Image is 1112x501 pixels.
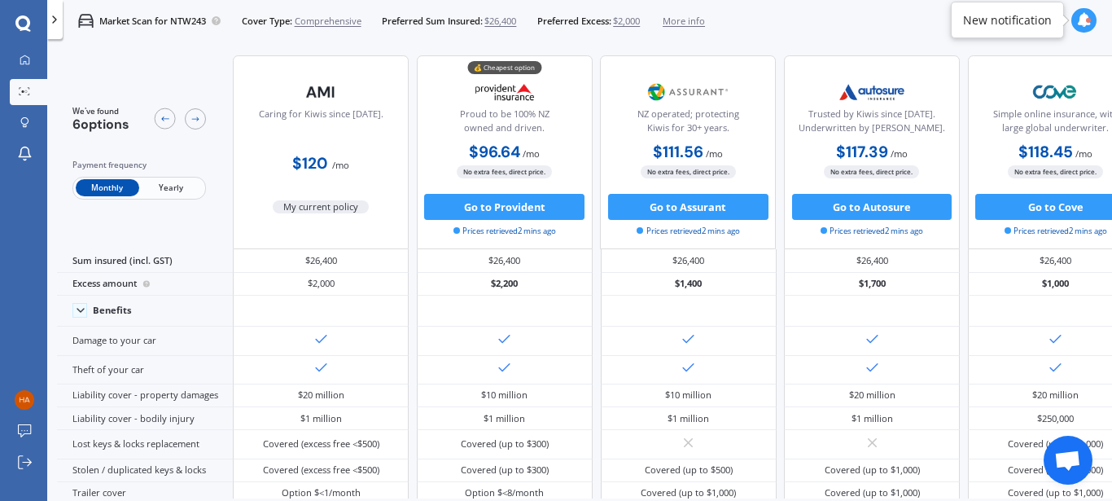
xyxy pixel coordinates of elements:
div: $26,400 [233,249,409,272]
div: $10 million [481,389,528,402]
span: $2,000 [613,15,640,28]
span: Preferred Excess: [537,15,611,28]
b: $111.56 [654,142,704,162]
span: / mo [707,147,724,160]
span: No extra fees, direct price. [1008,165,1103,178]
div: Covered (up to $500) [645,464,733,477]
span: Cover Type: [242,15,292,28]
div: NZ operated; protecting Kiwis for 30+ years. [611,108,764,140]
span: Preferred Sum Insured: [382,15,483,28]
div: $10 million [665,389,711,402]
div: Option $<8/month [465,486,544,499]
div: $250,000 [1037,412,1074,425]
p: Market Scan for NTW243 [99,15,206,28]
span: My current policy [274,200,370,213]
img: 3fa03912a9ef3783fe52c93c0948f309 [15,390,34,410]
img: Provident.png [462,76,548,108]
b: $117.39 [836,142,888,162]
div: Excess amount [57,273,233,296]
div: Lost keys & locks replacement [57,430,233,459]
div: $1,700 [784,273,960,296]
b: $120 [292,153,328,174]
div: Covered (up to $1,000) [1008,437,1103,450]
div: Proud to be 100% NZ owned and driven. [428,108,581,140]
span: Monthly [76,179,139,196]
div: Covered (up to $1,000) [641,486,736,499]
div: Theft of your car [57,356,233,385]
div: $2,000 [233,273,409,296]
span: We've found [73,106,130,117]
span: No extra fees, direct price. [457,165,552,178]
div: Covered (up to $300) [461,437,549,450]
b: $96.64 [469,142,520,162]
button: Go to Provident [425,194,585,220]
div: Payment frequency [73,159,206,172]
img: AMI-text-1.webp [278,76,365,108]
span: Comprehensive [295,15,361,28]
div: Trusted by Kiwis since [DATE]. Underwritten by [PERSON_NAME]. [795,108,948,140]
div: $20 million [298,389,344,402]
div: Option $<1/month [282,486,361,499]
div: $26,400 [417,249,593,272]
div: $1 million [484,412,525,425]
div: Covered (excess free <$500) [263,464,379,477]
img: Assurant.png [646,76,732,108]
span: / mo [523,147,540,160]
span: / mo [1075,147,1092,160]
span: Prices retrieved 2 mins ago [453,226,556,237]
div: $20 million [1032,389,1079,402]
span: Prices retrieved 2 mins ago [821,226,923,237]
span: 6 options [73,116,130,133]
div: $1 million [300,412,342,425]
button: Go to Autosure [792,194,952,220]
div: $26,400 [784,249,960,272]
span: / mo [891,147,908,160]
span: Prices retrieved 2 mins ago [637,226,739,237]
span: No extra fees, direct price. [641,165,736,178]
div: Damage to your car [57,327,233,355]
b: $118.45 [1018,142,1073,162]
span: $26,400 [484,15,516,28]
span: / mo [332,159,349,171]
div: 💰 Cheapest option [467,61,541,74]
img: Cove.webp [1013,76,1099,108]
img: Autosure.webp [829,76,915,108]
div: $2,200 [417,273,593,296]
div: Liability cover - bodily injury [57,407,233,430]
div: Caring for Kiwis since [DATE]. [259,108,383,140]
div: Sum insured (incl. GST) [57,249,233,272]
div: Benefits [93,305,132,316]
span: More info [663,15,705,28]
div: Liability cover - property damages [57,385,233,407]
span: Yearly [139,179,203,196]
div: $1 million [852,412,893,425]
span: Prices retrieved 2 mins ago [1005,226,1107,237]
div: $20 million [849,389,895,402]
div: Covered (up to $1,000) [825,486,920,499]
div: $1,400 [601,273,777,296]
div: Covered (up to $300) [461,464,549,477]
div: Covered (excess free <$500) [263,437,379,450]
span: No extra fees, direct price. [825,165,920,178]
a: Open chat [1044,436,1092,485]
button: Go to Assurant [608,194,768,220]
div: New notification [963,12,1052,29]
div: Covered (up to $1,000) [825,464,920,477]
div: Covered (up to $1,000) [1008,486,1103,499]
div: Covered (up to $1,000) [1008,464,1103,477]
div: Stolen / duplicated keys & locks [57,459,233,482]
div: $26,400 [601,249,777,272]
img: car.f15378c7a67c060ca3f3.svg [78,13,94,29]
div: $1 million [668,412,709,425]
